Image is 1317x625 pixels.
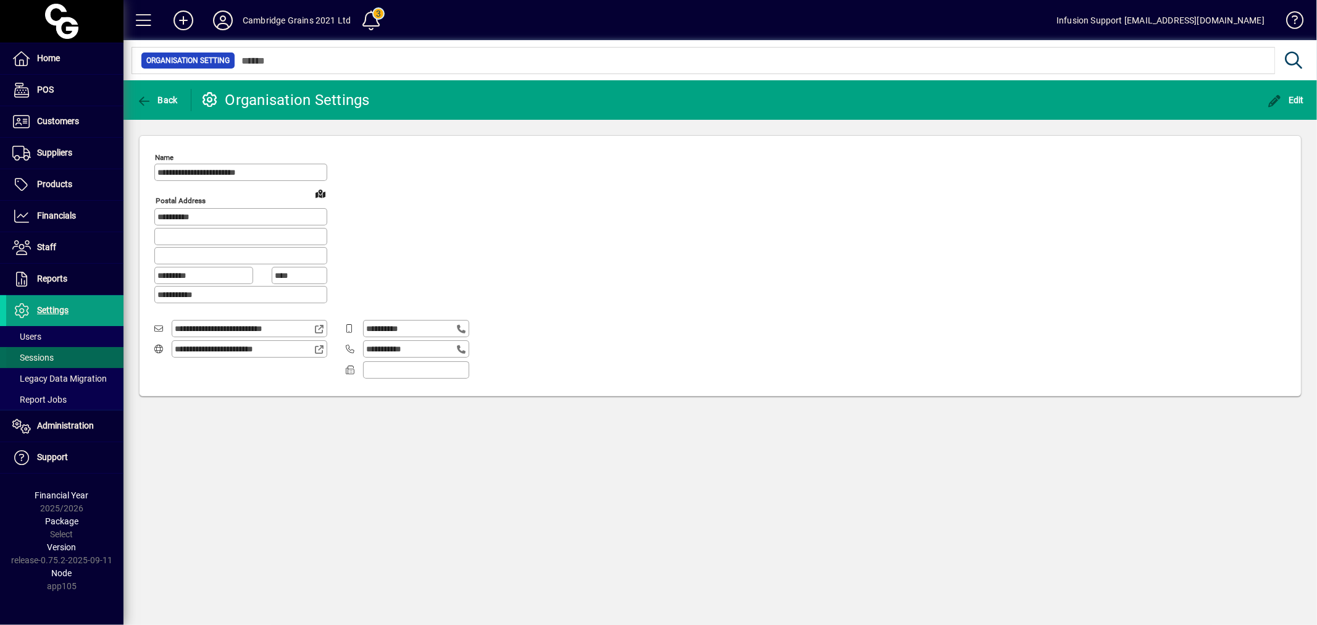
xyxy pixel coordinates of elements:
[12,332,41,342] span: Users
[6,106,123,137] a: Customers
[136,95,178,105] span: Back
[48,542,77,552] span: Version
[37,452,68,462] span: Support
[164,9,203,31] button: Add
[6,389,123,410] a: Report Jobs
[203,9,243,31] button: Profile
[146,54,230,67] span: Organisation Setting
[6,442,123,473] a: Support
[123,89,191,111] app-page-header-button: Back
[243,10,351,30] div: Cambridge Grains 2021 Ltd
[6,411,123,442] a: Administration
[155,153,174,162] mat-label: Name
[37,211,76,220] span: Financials
[6,347,123,368] a: Sessions
[52,568,72,578] span: Node
[6,326,123,347] a: Users
[37,305,69,315] span: Settings
[37,53,60,63] span: Home
[6,169,123,200] a: Products
[37,148,72,157] span: Suppliers
[133,89,181,111] button: Back
[6,264,123,295] a: Reports
[201,90,370,110] div: Organisation Settings
[37,421,94,430] span: Administration
[37,274,67,283] span: Reports
[37,242,56,252] span: Staff
[37,116,79,126] span: Customers
[6,75,123,106] a: POS
[12,374,107,384] span: Legacy Data Migration
[37,179,72,189] span: Products
[6,201,123,232] a: Financials
[1056,10,1265,30] div: Infusion Support [EMAIL_ADDRESS][DOMAIN_NAME]
[12,395,67,405] span: Report Jobs
[6,43,123,74] a: Home
[6,232,123,263] a: Staff
[35,490,89,500] span: Financial Year
[12,353,54,363] span: Sessions
[1265,89,1308,111] button: Edit
[311,183,330,203] a: View on map
[1268,95,1305,105] span: Edit
[45,516,78,526] span: Package
[37,85,54,94] span: POS
[6,368,123,389] a: Legacy Data Migration
[1277,2,1302,43] a: Knowledge Base
[6,138,123,169] a: Suppliers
